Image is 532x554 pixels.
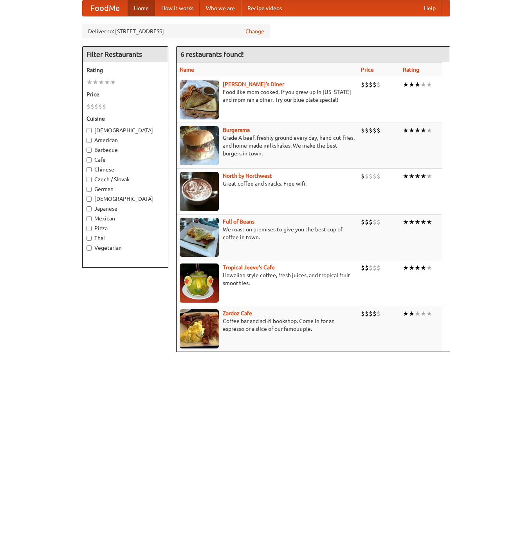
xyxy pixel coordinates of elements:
[361,172,365,180] li: $
[426,218,432,226] li: ★
[369,309,373,318] li: $
[87,175,164,183] label: Czech / Slovak
[369,172,373,180] li: $
[90,102,94,111] li: $
[180,263,219,303] img: jeeves.jpg
[403,263,409,272] li: ★
[87,167,92,172] input: Chinese
[403,80,409,89] li: ★
[180,271,355,287] p: Hawaiian style coffee, fresh juices, and tropical fruit smoothies.
[403,67,419,73] a: Rating
[87,234,164,242] label: Thai
[128,0,155,16] a: Home
[377,309,381,318] li: $
[365,80,369,89] li: $
[180,80,219,119] img: sallys.jpg
[180,88,355,104] p: Food like mom cooked, if you grew up in [US_STATE] and mom ran a diner. Try our blue plate special!
[361,218,365,226] li: $
[409,126,415,135] li: ★
[180,126,219,165] img: burgerama.jpg
[87,138,92,143] input: American
[420,218,426,226] li: ★
[403,309,409,318] li: ★
[223,264,275,271] a: Tropical Jeeve's Cafe
[87,187,92,192] input: German
[361,67,374,73] a: Price
[87,157,92,162] input: Cafe
[223,218,254,225] a: Full of Beans
[87,216,92,221] input: Mexican
[180,180,355,188] p: Great coffee and snacks. Free wifi.
[403,126,409,135] li: ★
[369,218,373,226] li: $
[377,126,381,135] li: $
[245,27,264,35] a: Change
[369,126,373,135] li: $
[365,126,369,135] li: $
[87,166,164,173] label: Chinese
[403,172,409,180] li: ★
[365,172,369,180] li: $
[409,218,415,226] li: ★
[180,172,219,211] img: north.jpg
[409,263,415,272] li: ★
[87,195,164,203] label: [DEMOGRAPHIC_DATA]
[87,197,92,202] input: [DEMOGRAPHIC_DATA]
[87,136,164,144] label: American
[82,24,270,38] div: Deliver to: [STREET_ADDRESS]
[223,173,272,179] b: North by Northwest
[87,245,92,251] input: Vegetarian
[87,126,164,134] label: [DEMOGRAPHIC_DATA]
[409,80,415,89] li: ★
[87,185,164,193] label: German
[180,226,355,241] p: We roast on premises to give you the best cup of coffee in town.
[415,263,420,272] li: ★
[418,0,442,16] a: Help
[180,67,194,73] a: Name
[87,224,164,232] label: Pizza
[365,263,369,272] li: $
[420,309,426,318] li: ★
[180,317,355,333] p: Coffee bar and sci-fi bookshop. Come in for an espresso or a slice of our famous pie.
[415,309,420,318] li: ★
[426,80,432,89] li: ★
[361,80,365,89] li: $
[420,80,426,89] li: ★
[369,80,373,89] li: $
[87,90,164,98] h5: Price
[377,263,381,272] li: $
[365,309,369,318] li: $
[87,226,92,231] input: Pizza
[98,102,102,111] li: $
[223,81,284,87] a: [PERSON_NAME]'s Diner
[83,0,128,16] a: FoodMe
[361,263,365,272] li: $
[403,218,409,226] li: ★
[409,309,415,318] li: ★
[426,263,432,272] li: ★
[373,218,377,226] li: $
[420,126,426,135] li: ★
[155,0,200,16] a: How it works
[92,78,98,87] li: ★
[180,51,244,58] ng-pluralize: 6 restaurants found!
[87,102,90,111] li: $
[223,310,252,316] a: Zardoz Cafe
[98,78,104,87] li: ★
[87,78,92,87] li: ★
[104,78,110,87] li: ★
[87,236,92,241] input: Thai
[373,126,377,135] li: $
[87,206,92,211] input: Japanese
[87,215,164,222] label: Mexican
[415,218,420,226] li: ★
[415,80,420,89] li: ★
[426,126,432,135] li: ★
[223,127,250,133] b: Burgerama
[365,218,369,226] li: $
[420,263,426,272] li: ★
[83,47,168,62] h4: Filter Restaurants
[87,244,164,252] label: Vegetarian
